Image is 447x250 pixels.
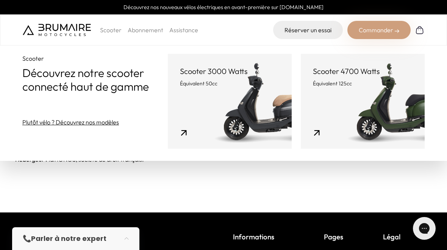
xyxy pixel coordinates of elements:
[301,54,425,149] a: Scooter 4700 Watts Équivalent 125cc
[22,66,168,93] p: Découvrez notre scooter connecté haut de gamme
[22,118,119,127] a: Plutôt vélo ? Découvrez nos modèles
[23,24,91,36] img: Brumaire Motocycles
[313,80,413,87] p: Équivalent 125cc
[415,25,424,35] img: Panier
[395,29,399,33] img: right-arrow-2.png
[409,214,439,242] iframe: Gorgias live chat messenger
[169,26,198,34] a: Assistance
[168,54,292,149] a: Scooter 3000 Watts Équivalent 50cc
[347,21,411,39] div: Commander
[273,21,343,39] a: Réserver un essai
[383,231,425,242] p: Légal
[324,231,352,242] p: Pages
[180,66,280,77] p: Scooter 3000 Watts
[180,80,280,87] p: Équivalent 50cc
[128,26,163,34] a: Abonnement
[22,54,168,63] p: Scooter
[100,25,122,35] p: Scooter
[313,66,413,77] p: Scooter 4700 Watts
[233,231,293,242] p: Informations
